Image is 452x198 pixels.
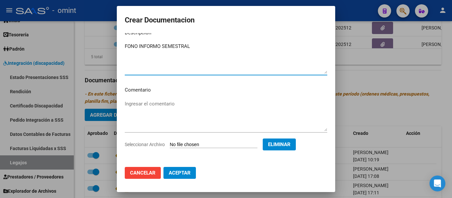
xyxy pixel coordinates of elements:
div: Open Intercom Messenger [429,176,445,191]
span: Eliminar [268,141,291,147]
button: Eliminar [263,139,296,150]
span: Seleccionar Archivo [125,142,165,147]
p: Descripcion [125,29,327,37]
h2: Crear Documentacion [125,14,327,26]
span: Cancelar [130,170,156,176]
span: Aceptar [169,170,191,176]
button: Aceptar [163,167,196,179]
button: Cancelar [125,167,161,179]
p: Comentario [125,86,327,94]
